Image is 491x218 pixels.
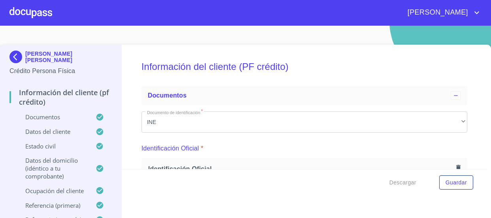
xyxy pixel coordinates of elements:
span: [PERSON_NAME] [402,6,472,19]
p: Documentos [9,113,96,121]
p: Ocupación del Cliente [9,187,96,195]
p: [PERSON_NAME] [PERSON_NAME] [25,51,112,63]
div: [PERSON_NAME] [PERSON_NAME] [9,51,112,66]
p: Datos del cliente [9,128,96,135]
p: Crédito Persona Física [9,66,112,76]
img: Docupass spot blue [9,51,25,63]
span: Identificación Oficial [148,165,453,173]
div: INE [142,111,468,133]
button: Descargar [386,175,419,190]
p: Identificación Oficial [142,144,199,153]
div: Documentos [142,86,468,105]
p: Información del cliente (PF crédito) [9,88,112,107]
h5: Información del cliente (PF crédito) [142,51,468,83]
p: Referencia (primera) [9,201,96,209]
p: Datos del domicilio (idéntico a tu comprobante) [9,156,96,180]
span: Documentos [148,92,187,99]
span: Guardar [446,178,467,188]
button: account of current user [402,6,482,19]
button: Guardar [439,175,473,190]
span: Descargar [389,178,416,188]
p: Estado Civil [9,142,96,150]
